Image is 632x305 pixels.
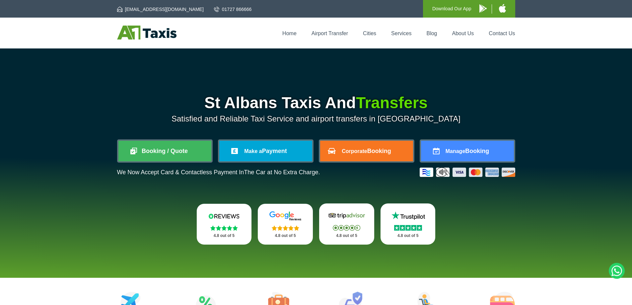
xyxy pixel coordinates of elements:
[118,141,211,161] a: Booking / Quote
[327,211,367,221] img: Tripadvisor
[117,114,515,123] p: Satisfied and Reliable Taxi Service and airport transfers in [GEOGRAPHIC_DATA]
[258,204,313,245] a: Google Stars 4.8 out of 5
[244,169,320,176] span: The Car at No Extra Charge.
[426,31,437,36] a: Blog
[272,225,299,231] img: Stars
[420,168,515,177] img: Credit And Debit Cards
[312,31,348,36] a: Airport Transfer
[197,204,252,245] a: Reviews.io Stars 4.8 out of 5
[333,225,360,231] img: Stars
[391,31,411,36] a: Services
[363,31,376,36] a: Cities
[356,94,428,112] span: Transfers
[204,211,244,221] img: Reviews.io
[265,232,306,240] p: 4.8 out of 5
[342,148,367,154] span: Corporate
[479,4,487,13] img: A1 Taxis Android App
[117,26,176,39] img: A1 Taxis St Albans LTD
[421,141,514,161] a: ManageBooking
[214,6,252,13] a: 01727 866666
[489,31,515,36] a: Contact Us
[204,232,245,240] p: 4.8 out of 5
[499,4,506,13] img: A1 Taxis iPhone App
[320,141,413,161] a: CorporateBooking
[394,225,422,231] img: Stars
[446,148,465,154] span: Manage
[210,225,238,231] img: Stars
[117,6,204,13] a: [EMAIL_ADDRESS][DOMAIN_NAME]
[319,203,374,245] a: Tripadvisor Stars 4.8 out of 5
[452,31,474,36] a: About Us
[282,31,297,36] a: Home
[388,211,428,221] img: Trustpilot
[244,148,262,154] span: Make a
[219,141,312,161] a: Make aPayment
[381,203,436,245] a: Trustpilot Stars 4.8 out of 5
[117,95,515,111] h1: St Albans Taxis And
[326,232,367,240] p: 4.8 out of 5
[265,211,305,221] img: Google
[117,169,320,176] p: We Now Accept Card & Contactless Payment In
[432,5,471,13] p: Download Our App
[388,232,428,240] p: 4.8 out of 5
